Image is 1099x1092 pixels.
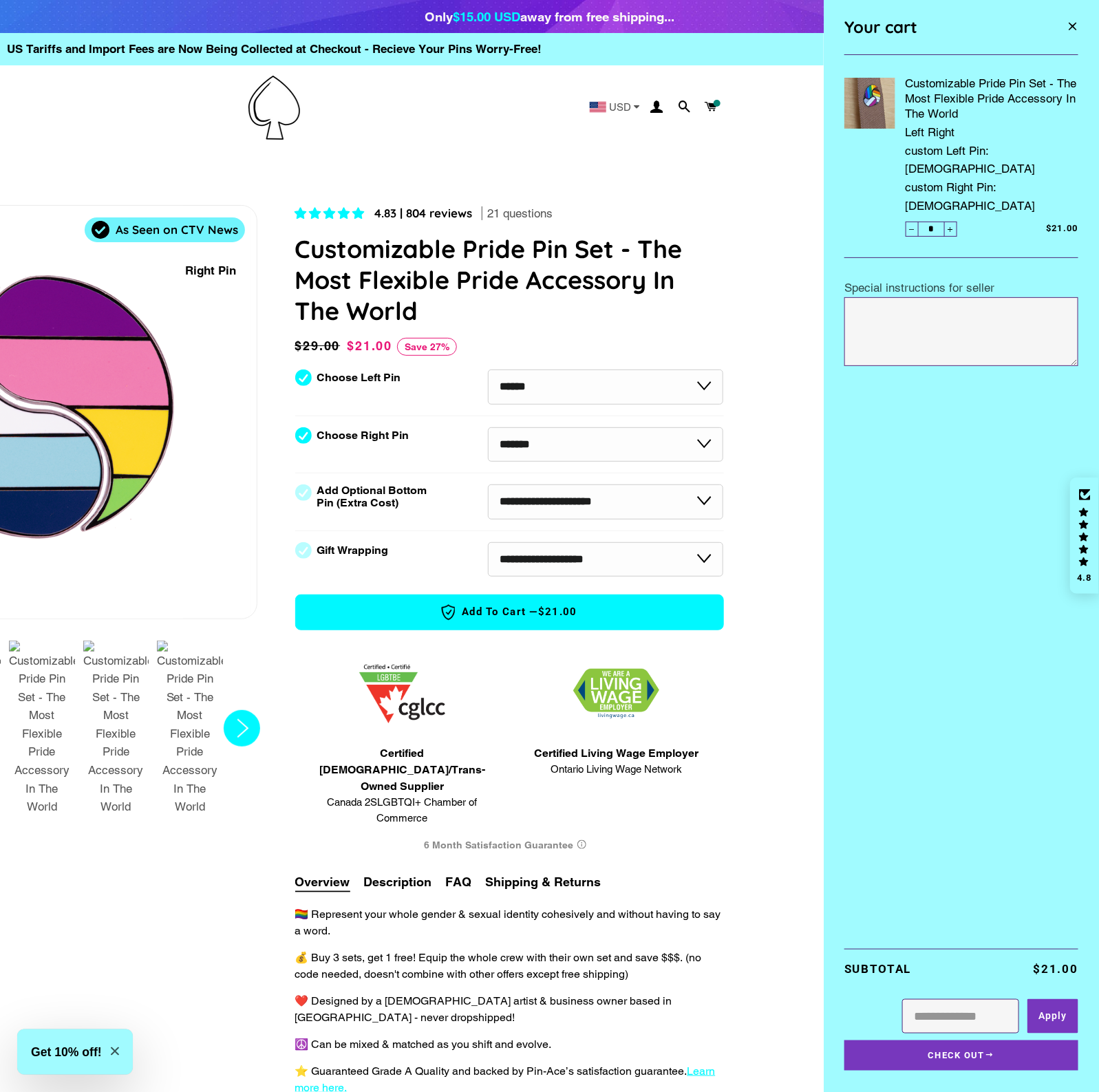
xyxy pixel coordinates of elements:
[83,641,149,816] img: Customizable Pride Pin Set - The Most Flexible Pride Accessory In The World
[295,595,724,630] button: Add to Cart —$21.00
[157,641,223,816] img: Customizable Pride Pin Set - The Most Flexible Pride Accessory In The World
[79,640,153,822] button: 4 / 7
[248,76,300,140] img: Pin-Ace
[9,641,75,816] img: Customizable Pride Pin Set - The Most Flexible Pride Accessory In The World
[295,233,724,326] h1: Customizable Pride Pin Set - The Most Flexible Pride Accessory In The World
[256,206,679,229] div: 2 / 7
[295,1036,724,1053] p: ☮️ Can be mixed & matched as you shift and evolve.
[446,872,472,891] button: FAQ
[425,7,674,26] div: Only away from free shipping...
[453,9,520,24] span: $15.00 USD
[906,142,1078,178] span: custom Left Pin: [DEMOGRAPHIC_DATA]
[317,372,401,384] label: Choose Left Pin
[317,484,433,509] label: Add Optional Bottom Pin (Extra Cost)
[317,429,409,442] label: Choose Right Pin
[844,960,1001,978] p: Subtotal
[534,762,698,778] span: Ontario Living Wage Network
[906,222,957,237] input: quantity
[295,336,344,356] span: $29.00
[906,222,919,237] button: Reduce item quantity by one
[364,872,432,891] button: Description
[295,833,724,858] div: 6 Month Satisfaction Guarantee
[906,76,1078,121] a: Customizable Pride Pin Set - The Most Flexible Pride Accessory In The World
[906,121,1078,142] span: Left Right
[1070,478,1099,595] div: Click to open Judge.me floating reviews tab
[1076,573,1093,582] div: 4.8
[220,640,264,822] button: Next slide
[844,281,994,295] label: Special instructions for seller
[317,603,703,621] span: Add to Cart —
[1001,960,1078,978] p: $21.00
[534,745,698,762] span: Certified Living Wage Employer
[906,178,1078,215] span: custom Right Pin: [DEMOGRAPHIC_DATA]
[359,665,445,723] img: 1705457225.png
[295,906,724,939] p: 🏳️‍🌈 Represent your whole gender & sexual identity cohesively and without having to say a word.
[573,669,659,719] img: 1706832627.png
[295,872,350,892] button: Overview
[1027,999,1078,1034] button: Apply
[185,261,236,280] div: Right Pin
[609,102,631,112] span: USD
[844,1040,1078,1071] button: Check Out
[944,222,957,237] button: Increase item quantity by one
[992,222,1078,235] span: $21.00
[538,605,577,619] span: $21.00
[295,950,724,983] p: 💰 Buy 3 sets, get 1 free! Equip the whole crew with their own set and save $$$. (no code needed, ...
[844,78,895,129] img: Customizable Pride Pin Set - The Most Flexible Pride Accessory In The World
[488,206,553,222] span: 21 questions
[302,795,503,826] span: Canada 2SLGBTQI+ Chamber of Commerce
[295,206,368,220] span: 4.83 stars
[347,339,392,353] span: $21.00
[295,993,724,1026] p: ❤️ Designed by a [DEMOGRAPHIC_DATA] artist & business owner based in [GEOGRAPHIC_DATA] - never dr...
[844,10,1039,44] div: Your cart
[153,640,227,822] button: 5 / 7
[317,544,389,557] label: Gift Wrapping
[486,872,601,891] button: Shipping & Returns
[375,206,473,220] span: 4.83 | 804 reviews
[302,745,503,795] span: Certified [DEMOGRAPHIC_DATA]/Trans-Owned Supplier
[397,338,457,356] span: Save 27%
[5,640,79,822] button: 3 / 7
